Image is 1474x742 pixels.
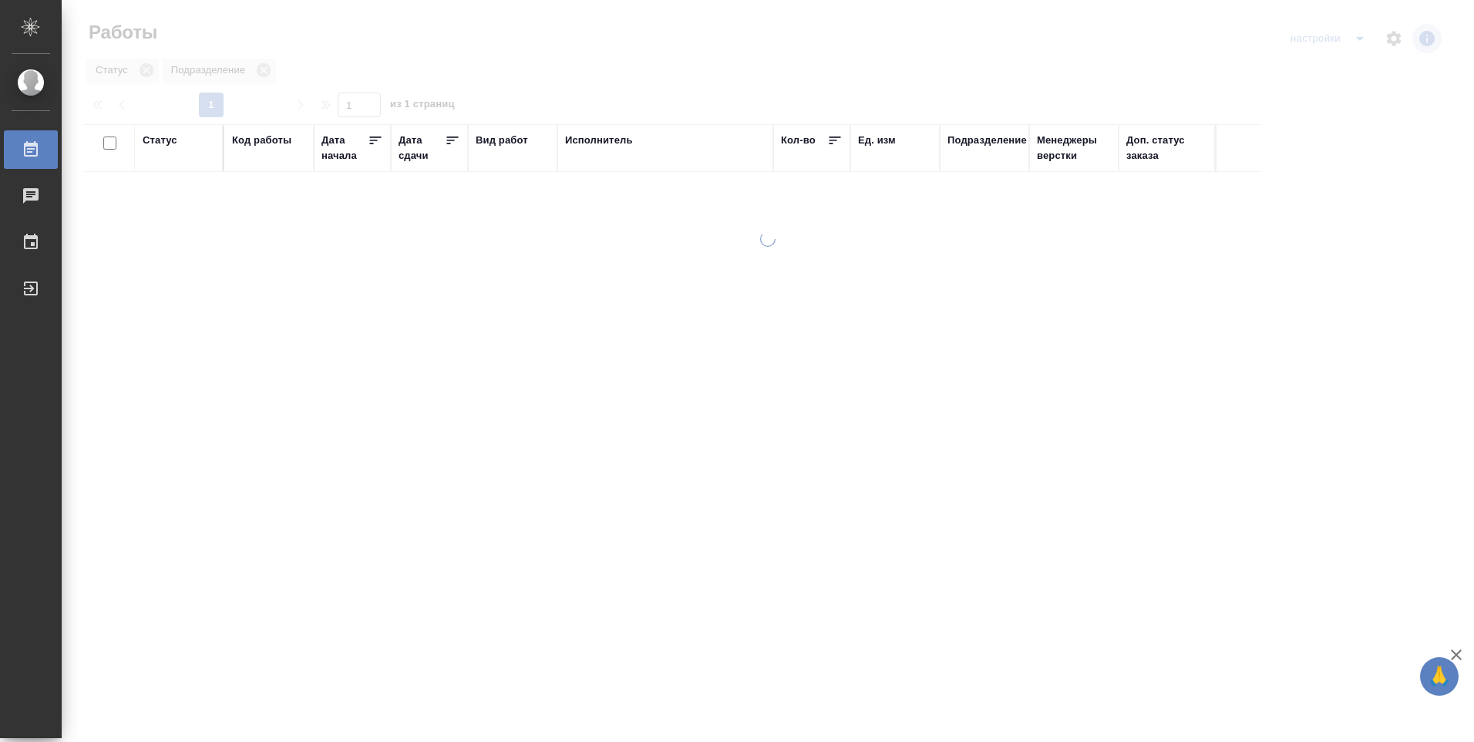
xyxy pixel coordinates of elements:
[1037,133,1111,164] div: Менеджеры верстки
[781,133,816,148] div: Кол-во
[1126,133,1207,164] div: Доп. статус заказа
[232,133,291,148] div: Код работы
[321,133,368,164] div: Дата начала
[1426,660,1452,693] span: 🙏
[476,133,528,148] div: Вид работ
[143,133,177,148] div: Статус
[1420,657,1459,696] button: 🙏
[399,133,445,164] div: Дата сдачи
[858,133,896,148] div: Ед. изм
[565,133,633,148] div: Исполнитель
[947,133,1027,148] div: Подразделение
